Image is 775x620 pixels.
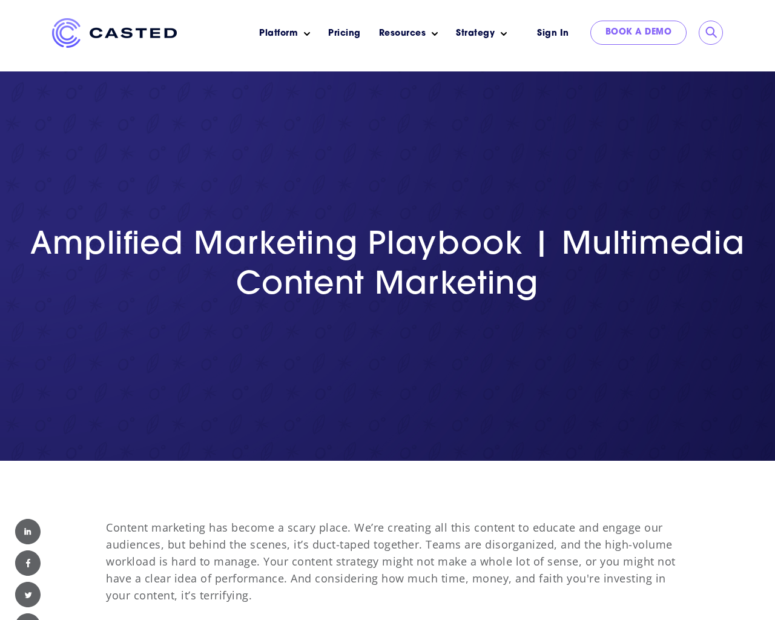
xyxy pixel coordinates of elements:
img: Twitter [15,582,41,607]
nav: Main menu [195,18,516,49]
img: Casted_Logo_Horizontal_FullColor_PUR_BLUE [52,18,177,48]
a: Book a Demo [590,21,687,45]
img: Linked [15,519,41,544]
span: Amplified Marketing Playbook | Multimedia Content Marketing [30,230,745,302]
img: Facebook [15,550,41,576]
a: Strategy [456,27,495,40]
a: Platform [259,27,298,40]
a: Resources [379,27,426,40]
a: Pricing [328,27,361,40]
a: Sign In [522,21,584,47]
p: Content marketing has become a scary place. We’re creating all this content to educate and engage... [106,519,682,604]
input: Submit [705,27,717,39]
